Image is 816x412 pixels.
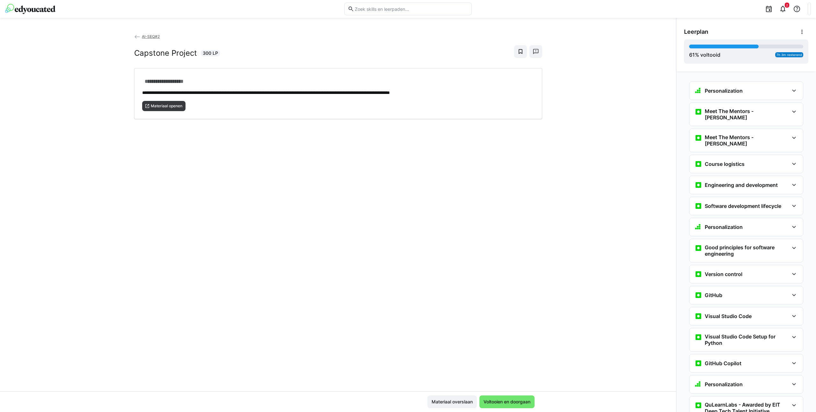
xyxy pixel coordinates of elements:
h3: Engineering and development [705,182,778,188]
a: AI-SEQ#2 [134,34,160,39]
span: Leerplan [684,28,708,35]
span: Materiaal openen [150,103,183,109]
h3: Visual Studio Code Setup for Python [705,333,789,346]
input: Zoek skills en leerpaden... [354,6,468,12]
h3: GitHub [705,292,722,298]
h3: Meet The Mentors - [PERSON_NAME] [705,108,789,121]
h3: Software development lifecycle [705,203,781,209]
h3: Version control [705,271,742,277]
span: Materiaal overslaan [431,399,474,405]
button: Materiaal openen [142,101,186,111]
h3: Personalization [705,224,743,230]
h3: Course logistics [705,161,745,167]
span: AI-SEQ#2 [142,34,160,39]
span: 2 [786,3,788,7]
span: Voltooien en doorgaan [483,399,531,405]
h3: Meet The Mentors - [PERSON_NAME] [705,134,789,147]
h2: Capstone Project [134,48,197,58]
button: Materiaal overslaan [427,395,477,408]
span: 300 LP [203,50,218,56]
h3: Personalization [705,381,743,387]
div: % voltooid [689,51,720,59]
h3: Good principles for software engineering [705,244,789,257]
h3: Visual Studio Code [705,313,752,319]
h3: Personalization [705,88,743,94]
span: 7h 3m resterend [776,53,802,57]
span: 61 [689,52,695,58]
h3: GitHub Copilot [705,360,741,366]
button: Voltooien en doorgaan [479,395,535,408]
